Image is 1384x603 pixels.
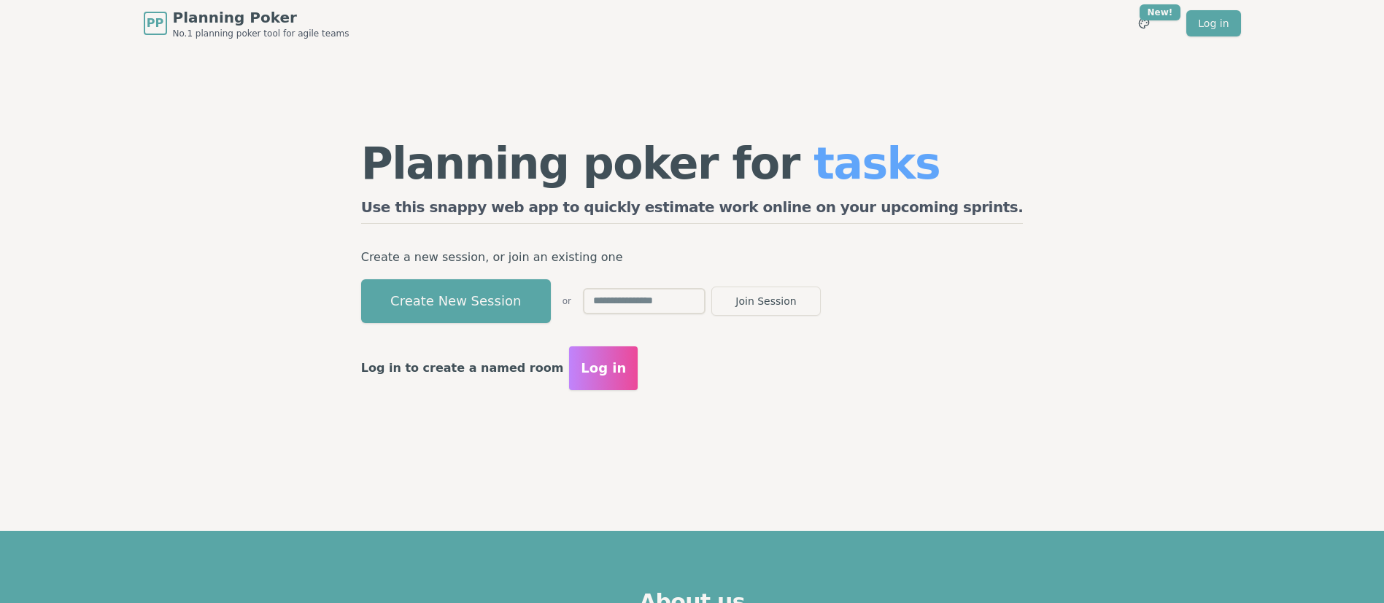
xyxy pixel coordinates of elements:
[173,28,349,39] span: No.1 planning poker tool for agile teams
[144,7,349,39] a: PPPlanning PokerNo.1 planning poker tool for agile teams
[147,15,163,32] span: PP
[361,279,551,323] button: Create New Session
[1131,10,1157,36] button: New!
[1186,10,1240,36] a: Log in
[711,287,821,316] button: Join Session
[361,197,1024,224] h2: Use this snappy web app to quickly estimate work online on your upcoming sprints.
[569,346,638,390] button: Log in
[361,247,1024,268] p: Create a new session, or join an existing one
[1140,4,1181,20] div: New!
[581,358,626,378] span: Log in
[173,7,349,28] span: Planning Poker
[361,141,1024,185] h1: Planning poker for
[361,358,564,378] p: Log in to create a named room
[563,295,571,307] span: or
[813,138,940,189] span: tasks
